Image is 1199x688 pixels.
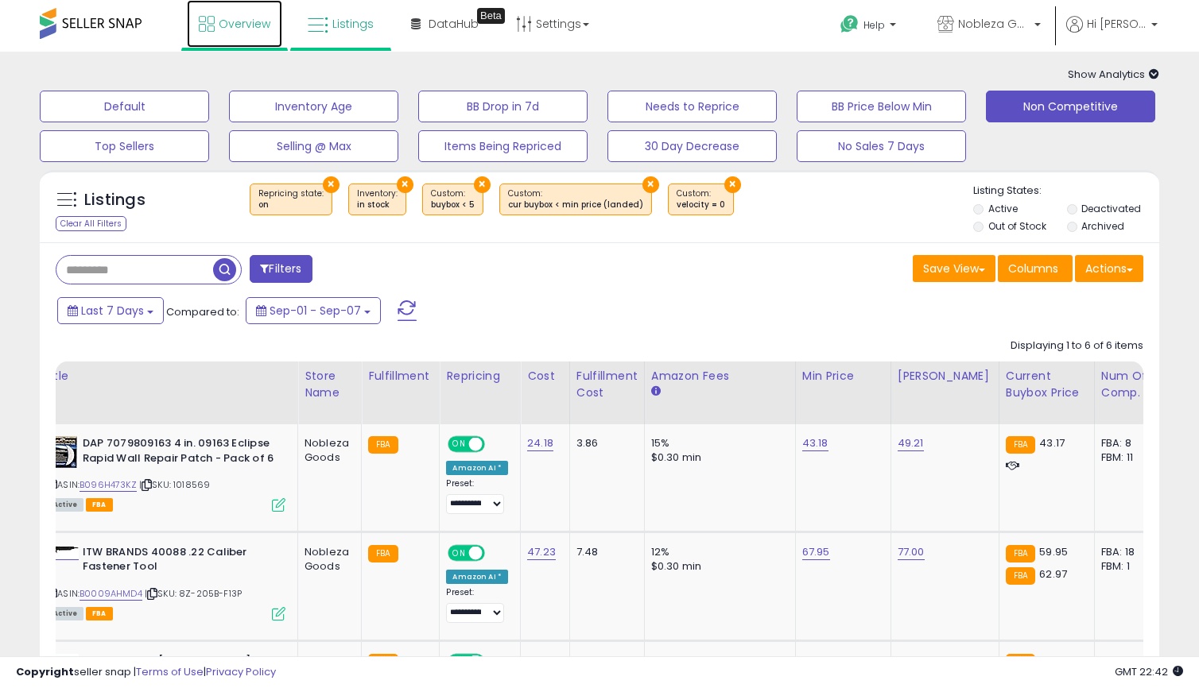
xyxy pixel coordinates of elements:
button: Save View [913,255,995,282]
small: FBA [1006,567,1035,585]
label: Archived [1081,219,1124,233]
div: on [258,199,324,211]
button: Default [40,91,209,122]
div: Fulfillment Cost [576,368,638,401]
button: BB Price Below Min [797,91,966,122]
p: Listing States: [973,184,1159,199]
div: FBM: 11 [1101,450,1154,465]
button: Selling @ Max [229,130,398,162]
label: Deactivated [1081,202,1141,215]
small: FBA [368,436,398,454]
span: Custom: [508,187,643,211]
small: FBA [1006,545,1035,562]
div: Current Buybox Price [1006,368,1088,401]
span: Inventory : [357,187,398,211]
div: buybox < 5 [431,199,475,211]
button: Sep-01 - Sep-07 [246,297,381,324]
div: ASIN: [47,436,285,510]
i: Get Help [840,14,859,34]
span: Custom: [677,187,725,211]
b: DAP 7079809163 4 in. 09163 Eclipse Rapid Wall Repair Patch - Pack of 6 [83,436,276,470]
span: Overview [219,16,270,32]
a: B0009AHMD4 [80,587,142,601]
button: Non Competitive [986,91,1155,122]
div: in stock [357,199,398,211]
div: Preset: [446,478,508,514]
small: FBA [368,545,398,562]
label: Out of Stock [988,219,1046,233]
div: velocity = 0 [677,199,725,211]
div: Store Name [305,368,355,401]
span: Show Analytics [1068,67,1159,82]
a: 43.18 [802,435,828,451]
span: All listings currently available for purchase on Amazon [47,498,83,512]
div: 12% [651,545,783,559]
span: Nobleza Goods [958,16,1030,32]
button: × [474,176,491,193]
span: Sep-01 - Sep-07 [270,303,361,319]
span: Custom: [431,187,475,211]
span: Compared to: [166,304,239,319]
button: × [724,176,741,193]
span: Listings [332,16,374,32]
span: ON [450,438,470,451]
div: seller snap | | [16,665,276,680]
span: | SKU: 8Z-205B-F13P [145,587,242,600]
button: Filters [250,255,312,283]
span: All listings currently available for purchase on Amazon [47,607,83,620]
button: × [323,176,340,193]
small: FBA [1006,436,1035,454]
div: FBA: 18 [1101,545,1154,559]
img: 51cjqzzXu7L._SL40_.jpg [47,436,79,468]
a: 77.00 [898,544,925,560]
button: Columns [998,255,1073,282]
div: 15% [651,436,783,450]
div: cur buybox < min price (landed) [508,199,643,211]
div: Nobleza Goods [305,545,349,574]
a: Hi [PERSON_NAME] [1066,16,1158,52]
div: Amazon Fees [651,368,789,385]
a: 67.95 [802,544,830,560]
b: ITW BRANDS 40088 .22 Caliber Fastener Tool [83,545,276,578]
small: Amazon Fees. [651,385,661,399]
label: Active [988,202,1018,215]
span: ON [450,547,470,560]
div: Num of Comp. [1101,368,1159,401]
button: 30 Day Decrease [607,130,777,162]
div: FBM: 1 [1101,559,1154,574]
button: Top Sellers [40,130,209,162]
button: × [397,176,413,193]
img: 312w010mjQL._SL40_.jpg [47,546,79,559]
span: FBA [86,607,113,620]
a: Privacy Policy [206,664,276,679]
div: Title [43,368,291,385]
button: Items Being Repriced [418,130,588,162]
div: $0.30 min [651,559,783,574]
button: Actions [1075,255,1143,282]
div: Amazon AI * [446,570,508,584]
div: Amazon AI * [446,461,508,475]
span: Repricing state : [258,187,324,211]
a: Help [828,2,912,52]
div: Displaying 1 to 6 of 6 items [1011,338,1143,354]
a: 24.18 [527,435,553,451]
div: Min Price [802,368,884,385]
a: Terms of Use [136,664,204,679]
div: Clear All Filters [56,216,126,231]
span: Columns [1008,261,1058,276]
div: Nobleza Goods [305,436,349,465]
div: [PERSON_NAME] [898,368,992,385]
a: B096H473KZ [80,478,137,492]
div: ASIN: [47,545,285,619]
button: × [642,176,659,193]
span: | SKU: 1018569 [139,478,210,491]
span: OFF [483,547,508,560]
span: DataHub [429,16,479,32]
h5: Listings [84,189,146,211]
a: 47.23 [527,544,556,560]
div: 7.48 [576,545,632,559]
div: FBA: 8 [1101,436,1154,450]
span: Hi [PERSON_NAME] [1087,16,1147,32]
button: Needs to Reprice [607,91,777,122]
a: 49.21 [898,435,924,451]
